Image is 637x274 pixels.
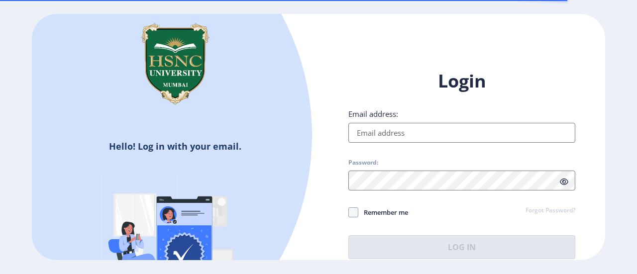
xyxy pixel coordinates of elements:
[348,109,398,119] label: Email address:
[348,69,575,93] h1: Login
[125,14,225,113] img: hsnc.png
[348,235,575,259] button: Log In
[348,159,378,167] label: Password:
[358,206,408,218] span: Remember me
[348,123,575,143] input: Email address
[526,206,575,215] a: Forgot Password?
